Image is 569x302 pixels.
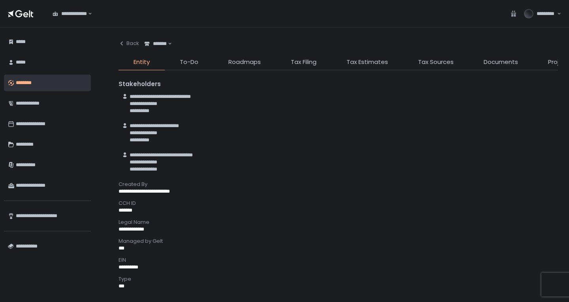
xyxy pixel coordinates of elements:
[139,36,172,52] div: Search for option
[180,58,198,67] span: To-Do
[119,200,558,207] div: CCH ID
[119,36,139,51] button: Back
[119,181,558,188] div: Created By
[418,58,454,67] span: Tax Sources
[119,257,558,264] div: EIN
[119,238,558,245] div: Managed by Gelt
[119,80,558,89] div: Stakeholders
[119,276,558,283] div: Type
[228,58,261,67] span: Roadmaps
[484,58,518,67] span: Documents
[119,40,139,47] div: Back
[291,58,317,67] span: Tax Filing
[47,6,92,22] div: Search for option
[347,58,388,67] span: Tax Estimates
[119,219,558,226] div: Legal Name
[134,58,150,67] span: Entity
